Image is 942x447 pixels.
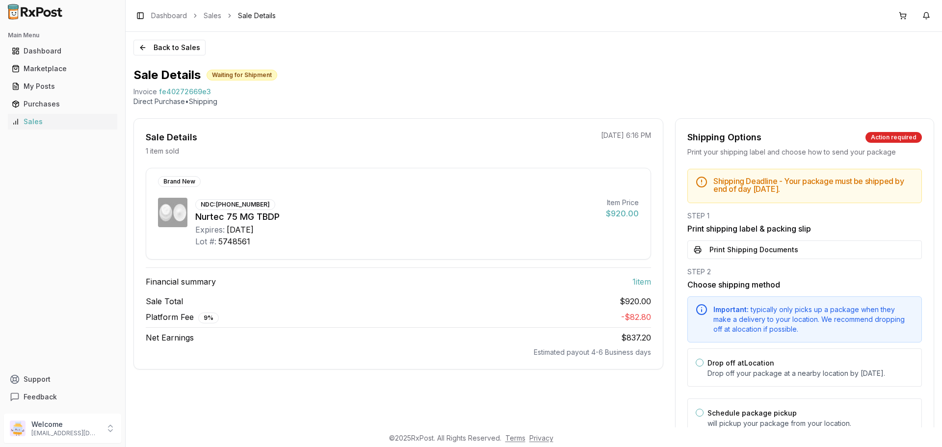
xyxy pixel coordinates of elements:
[8,42,117,60] a: Dashboard
[198,313,219,323] div: 9 %
[687,240,922,259] button: Print Shipping Documents
[529,434,553,442] a: Privacy
[865,132,922,143] div: Action required
[687,223,922,235] h3: Print shipping label & packing slip
[632,276,651,288] span: 1 item
[133,97,934,106] p: Direct Purchase • Shipping
[24,392,57,402] span: Feedback
[12,81,113,91] div: My Posts
[195,224,225,236] div: Expires:
[195,199,275,210] div: NDC: [PHONE_NUMBER]
[4,96,121,112] button: Purchases
[146,146,179,156] p: 1 item sold
[10,421,26,436] img: User avatar
[133,40,206,55] button: Back to Sales
[158,176,201,187] div: Brand New
[133,67,201,83] h1: Sale Details
[146,332,194,343] span: Net Earnings
[12,99,113,109] div: Purchases
[133,87,157,97] div: Invoice
[606,208,639,219] div: $920.00
[4,4,67,20] img: RxPost Logo
[158,198,187,227] img: Nurtec 75 MG TBDP
[146,276,216,288] span: Financial summary
[713,305,749,314] span: Important:
[31,420,100,429] p: Welcome
[713,177,914,193] h5: Shipping Deadline - Your package must be shipped by end of day [DATE] .
[146,347,651,357] div: Estimated payout 4-6 Business days
[146,295,183,307] span: Sale Total
[621,333,651,342] span: $837.20
[12,46,113,56] div: Dashboard
[687,211,922,221] div: STEP 1
[713,305,914,334] div: typically only picks up a package when they make a delivery to your location. We recommend droppi...
[687,279,922,290] h3: Choose shipping method
[621,312,651,322] span: - $82.80
[238,11,276,21] span: Sale Details
[4,370,121,388] button: Support
[707,359,774,367] label: Drop off at Location
[8,95,117,113] a: Purchases
[227,224,254,236] div: [DATE]
[601,131,651,140] p: [DATE] 6:16 PM
[151,11,276,21] nav: breadcrumb
[707,409,797,417] label: Schedule package pickup
[707,419,914,428] p: will pickup your package from your location.
[4,114,121,130] button: Sales
[146,131,197,144] div: Sale Details
[687,147,922,157] div: Print your shipping label and choose how to send your package
[707,368,914,378] p: Drop off your package at a nearby location by [DATE] .
[620,295,651,307] span: $920.00
[204,11,221,21] a: Sales
[8,113,117,131] a: Sales
[4,79,121,94] button: My Posts
[146,311,219,323] span: Platform Fee
[4,388,121,406] button: Feedback
[687,267,922,277] div: STEP 2
[31,429,100,437] p: [EMAIL_ADDRESS][DOMAIN_NAME]
[8,60,117,78] a: Marketplace
[8,31,117,39] h2: Main Menu
[8,78,117,95] a: My Posts
[4,43,121,59] button: Dashboard
[4,61,121,77] button: Marketplace
[151,11,187,21] a: Dashboard
[195,210,598,224] div: Nurtec 75 MG TBDP
[505,434,525,442] a: Terms
[159,87,211,97] span: fe40272669e3
[12,64,113,74] div: Marketplace
[207,70,277,80] div: Waiting for Shipment
[606,198,639,208] div: Item Price
[218,236,250,247] div: 5748561
[12,117,113,127] div: Sales
[195,236,216,247] div: Lot #:
[687,131,761,144] div: Shipping Options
